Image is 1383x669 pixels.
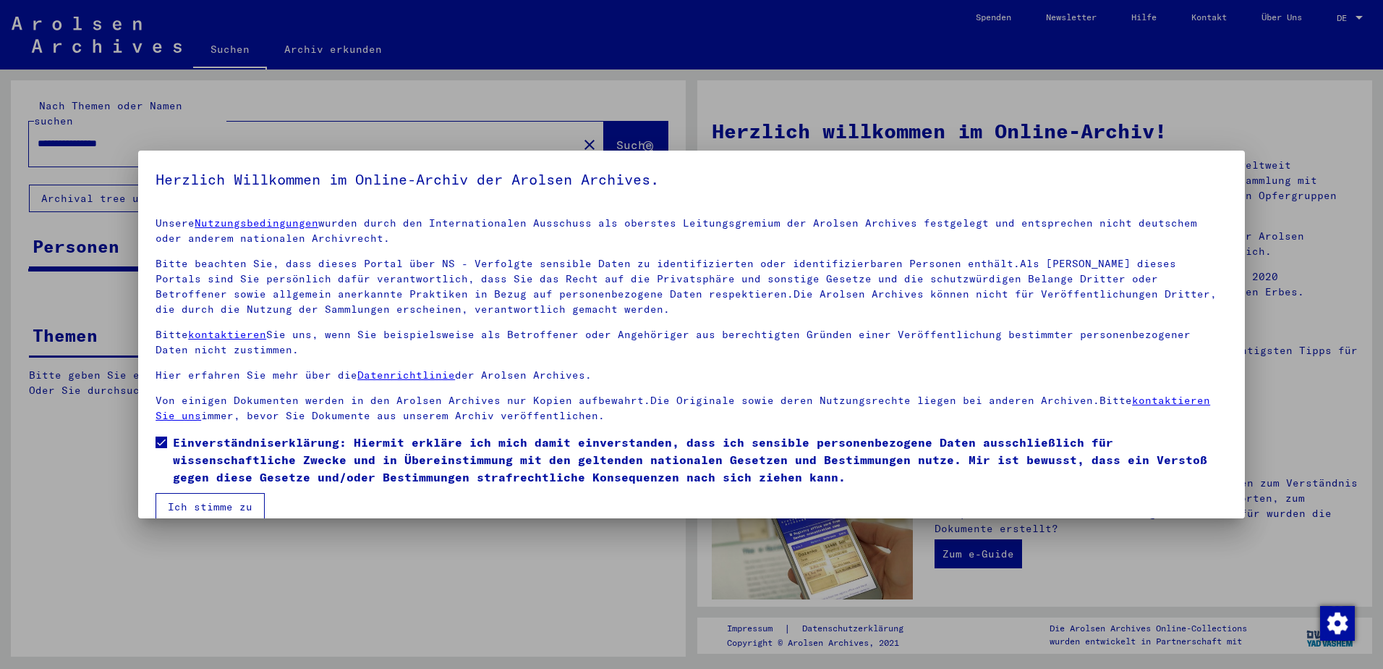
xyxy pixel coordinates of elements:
[1319,605,1354,640] div: Change consent
[156,493,265,521] button: Ich stimme zu
[188,328,266,341] a: kontaktieren
[156,216,1227,246] p: Unsere wurden durch den Internationalen Ausschuss als oberstes Leitungsgremium der Arolsen Archiv...
[357,369,455,382] a: Datenrichtlinie
[156,394,1210,422] a: kontaktieren Sie uns
[156,393,1227,424] p: Von einigen Dokumenten werden in den Arolsen Archives nur Kopien aufbewahrt.Die Originale sowie d...
[156,327,1227,358] p: Bitte Sie uns, wenn Sie beispielsweise als Betroffener oder Angehöriger aus berechtigten Gründen ...
[173,434,1227,486] span: Einverständniserklärung: Hiermit erkläre ich mich damit einverstanden, dass ich sensible personen...
[1320,606,1355,641] img: Change consent
[195,216,318,230] a: Nutzungsbedingungen
[156,256,1227,317] p: Bitte beachten Sie, dass dieses Portal über NS - Verfolgte sensible Daten zu identifizierten oder...
[156,368,1227,383] p: Hier erfahren Sie mehr über die der Arolsen Archives.
[156,168,1227,191] h5: Herzlich Willkommen im Online-Archiv der Arolsen Archives.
